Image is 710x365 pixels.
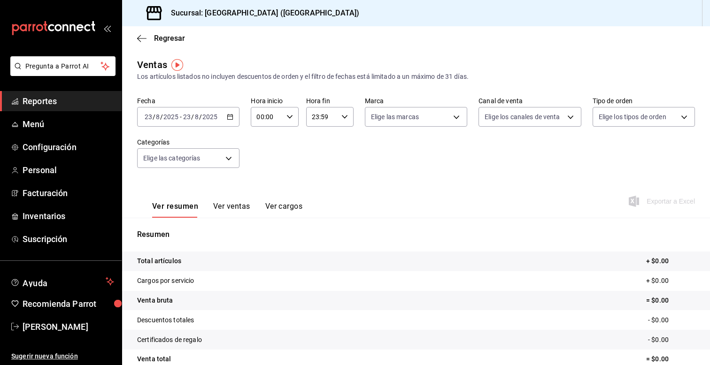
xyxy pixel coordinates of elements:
[137,139,239,145] label: Categorías
[199,113,202,121] span: /
[137,276,194,286] p: Cargos por servicio
[646,354,695,364] p: = $0.00
[371,112,419,122] span: Elige las marcas
[23,141,114,153] span: Configuración
[648,315,695,325] p: - $0.00
[265,202,303,218] button: Ver cargos
[137,354,171,364] p: Venta total
[7,68,116,78] a: Pregunta a Parrot AI
[23,164,114,176] span: Personal
[599,112,666,122] span: Elige los tipos de orden
[160,113,163,121] span: /
[137,34,185,43] button: Regresar
[593,98,695,104] label: Tipo de orden
[103,24,111,32] button: open_drawer_menu
[152,202,198,218] button: Ver resumen
[11,351,114,361] span: Sugerir nueva función
[478,98,581,104] label: Canal de venta
[163,8,359,19] h3: Sucursal: [GEOGRAPHIC_DATA] ([GEOGRAPHIC_DATA])
[154,34,185,43] span: Regresar
[25,61,101,71] span: Pregunta a Parrot AI
[155,113,160,121] input: --
[171,59,183,71] img: Tooltip marker
[137,58,167,72] div: Ventas
[143,153,201,163] span: Elige las categorías
[23,187,114,199] span: Facturación
[137,315,194,325] p: Descuentos totales
[648,335,695,345] p: - $0.00
[646,276,695,286] p: + $0.00
[485,112,560,122] span: Elige los canales de venta
[23,118,114,130] span: Menú
[365,98,467,104] label: Marca
[137,229,695,240] p: Resumen
[23,320,114,333] span: [PERSON_NAME]
[152,202,302,218] div: navigation tabs
[191,113,194,121] span: /
[137,256,181,266] p: Total artículos
[213,202,250,218] button: Ver ventas
[23,95,114,107] span: Reportes
[144,113,153,121] input: --
[23,276,102,287] span: Ayuda
[194,113,199,121] input: --
[183,113,191,121] input: --
[646,256,695,266] p: + $0.00
[251,98,298,104] label: Hora inicio
[23,297,114,310] span: Recomienda Parrot
[646,296,695,305] p: = $0.00
[202,113,218,121] input: ----
[137,335,202,345] p: Certificados de regalo
[163,113,179,121] input: ----
[23,210,114,222] span: Inventarios
[137,72,695,82] div: Los artículos listados no incluyen descuentos de orden y el filtro de fechas está limitado a un m...
[137,296,173,305] p: Venta bruta
[10,56,116,76] button: Pregunta a Parrot AI
[137,98,239,104] label: Fecha
[23,233,114,245] span: Suscripción
[180,113,182,121] span: -
[306,98,354,104] label: Hora fin
[153,113,155,121] span: /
